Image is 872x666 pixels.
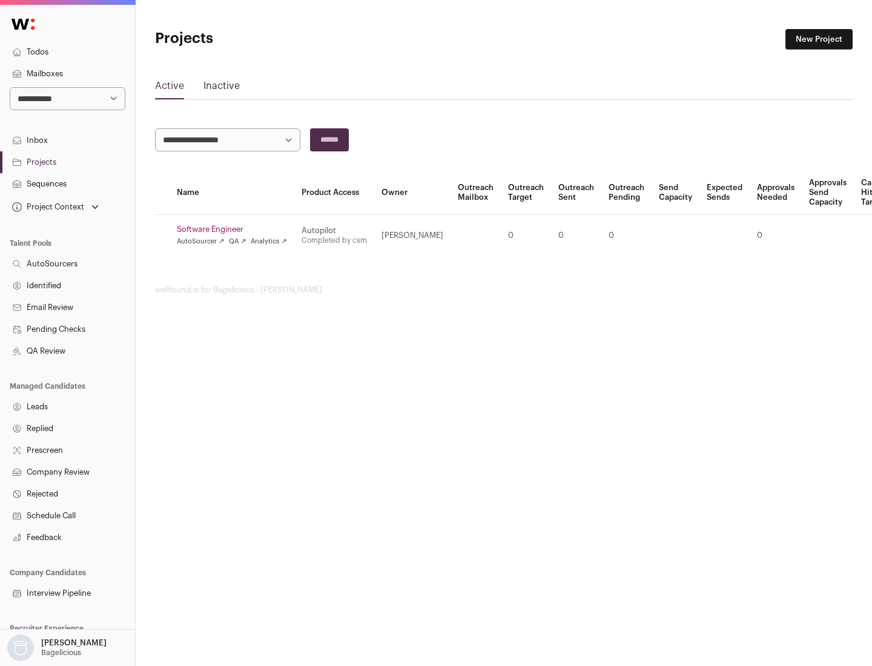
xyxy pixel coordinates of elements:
[41,648,81,658] p: Bagelicious
[699,171,750,215] th: Expected Sends
[374,215,451,257] td: [PERSON_NAME]
[601,171,652,215] th: Outreach Pending
[802,171,854,215] th: Approvals Send Capacity
[501,215,551,257] td: 0
[750,215,802,257] td: 0
[551,171,601,215] th: Outreach Sent
[155,79,184,98] a: Active
[302,237,367,244] a: Completed by csm
[750,171,802,215] th: Approvals Needed
[10,202,84,212] div: Project Context
[229,237,246,246] a: QA ↗
[551,215,601,257] td: 0
[294,171,374,215] th: Product Access
[203,79,240,98] a: Inactive
[652,171,699,215] th: Send Capacity
[177,225,287,234] a: Software Engineer
[601,215,652,257] td: 0
[374,171,451,215] th: Owner
[5,635,109,661] button: Open dropdown
[155,285,853,295] footer: wellfound:ai for Bagelicious - [PERSON_NAME]
[177,237,224,246] a: AutoSourcer ↗
[451,171,501,215] th: Outreach Mailbox
[785,29,853,50] a: New Project
[10,199,101,216] button: Open dropdown
[170,171,294,215] th: Name
[41,638,107,648] p: [PERSON_NAME]
[501,171,551,215] th: Outreach Target
[7,635,34,661] img: nopic.png
[155,29,388,48] h1: Projects
[5,12,41,36] img: Wellfound
[251,237,286,246] a: Analytics ↗
[302,226,367,236] div: Autopilot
